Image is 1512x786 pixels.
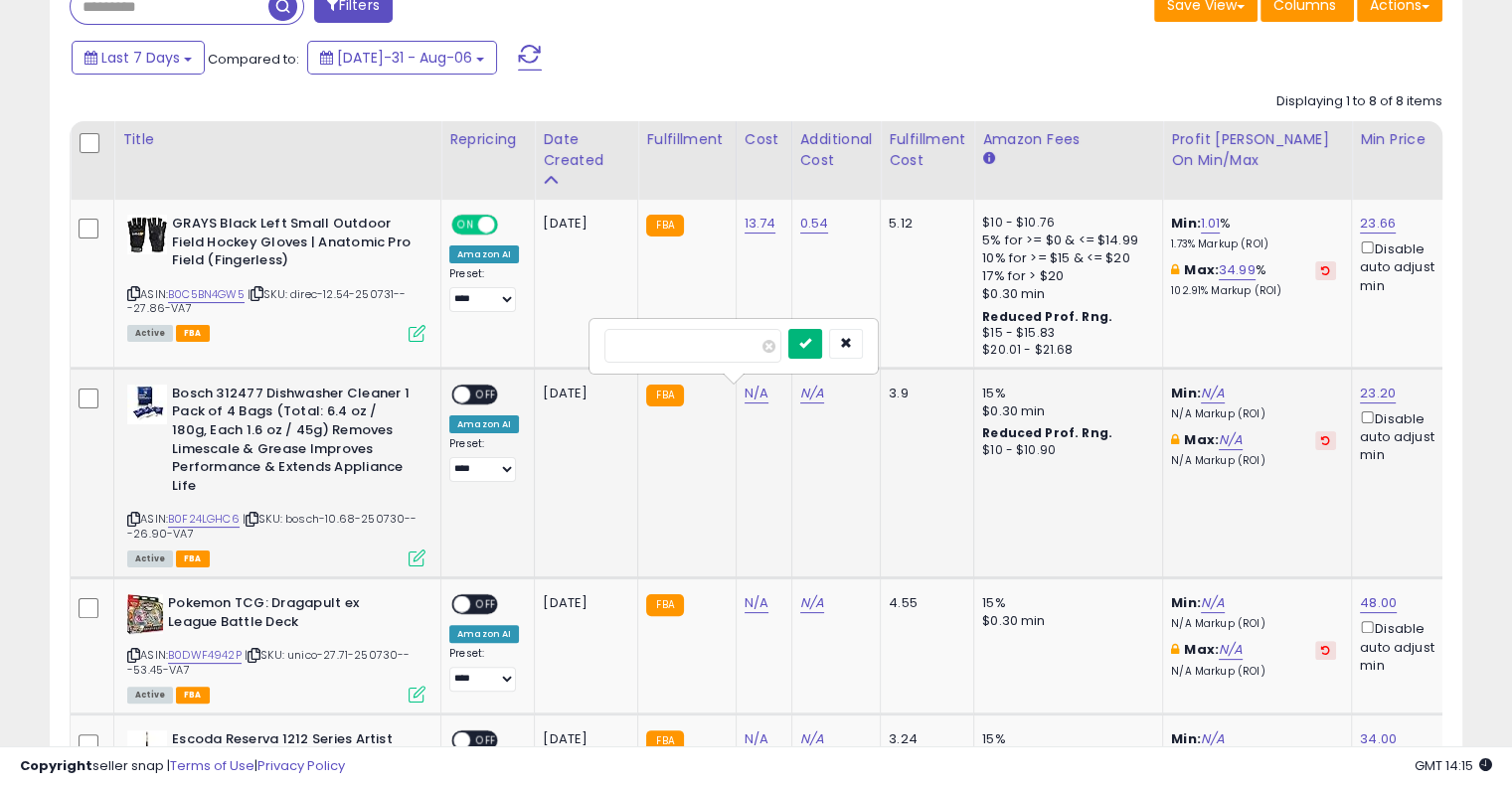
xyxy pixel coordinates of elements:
[122,129,432,150] div: Title
[1171,454,1336,468] p: N/A Markup (ROI)
[1184,640,1219,659] b: Max:
[1171,593,1201,612] b: Min:
[1163,121,1352,200] th: The percentage added to the cost of goods (COGS) that forms the calculator for Min & Max prices.
[745,384,768,403] a: N/A
[470,387,502,403] span: OFF
[1360,129,1462,150] div: Min Price
[72,41,205,75] button: Last 7 Days
[1171,129,1343,171] div: Profit [PERSON_NAME] on Min/Max
[20,756,92,775] strong: Copyright
[168,647,242,664] a: B0DWF4942P
[889,129,965,171] div: Fulfillment Cost
[982,325,1147,342] div: $15 - $15.83
[127,687,173,704] span: All listings currently available for purchase on Amazon
[889,385,958,402] div: 3.9
[745,129,783,150] div: Cost
[982,594,1147,612] div: 15%
[1360,214,1396,234] a: 23.66
[646,385,683,406] small: FBA
[101,48,180,68] span: Last 7 Days
[176,687,210,704] span: FBA
[1415,756,1492,775] span: 2025-08-14 14:15 GMT
[127,385,425,564] div: ASIN:
[176,550,210,567] span: FBA
[543,215,622,233] div: [DATE]
[337,48,472,68] span: [DATE]-31 - Aug-06
[449,267,519,312] div: Preset:
[127,385,167,424] img: 41EF1JQd1iL._SL40_.jpg
[1360,617,1455,675] div: Disable auto adjust min
[127,594,163,634] img: 51i+8iZiUoL._SL40_.jpg
[449,129,526,150] div: Repricing
[543,385,622,402] div: [DATE]
[800,129,873,171] div: Additional Cost
[307,41,497,75] button: [DATE]-31 - Aug-06
[982,232,1147,249] div: 5% for >= $0 & <= $14.99
[1360,384,1396,403] a: 23.20
[1171,617,1336,631] p: N/A Markup (ROI)
[1171,214,1201,233] b: Min:
[1171,215,1336,251] div: %
[1184,430,1219,449] b: Max:
[449,437,519,482] div: Preset:
[1171,407,1336,421] p: N/A Markup (ROI)
[745,214,776,234] a: 13.74
[1171,237,1336,251] p: 1.73% Markup (ROI)
[172,385,414,500] b: Bosch 312477 Dishwasher Cleaner 1 Pack of 4 Bags (Total: 6.4 oz / 180g, Each 1.6 oz / 45g) Remove...
[745,593,768,613] a: N/A
[1360,593,1397,613] a: 48.00
[1201,384,1225,403] a: N/A
[257,756,345,775] a: Privacy Policy
[172,215,414,275] b: GRAYS Black Left Small Outdoor Field Hockey Gloves | Anatomic Pro Field (Fingerless)
[1321,265,1330,275] i: Revert to store-level Max Markup
[1201,593,1225,613] a: N/A
[170,756,254,775] a: Terms of Use
[127,215,425,340] div: ASIN:
[127,325,173,342] span: All listings currently available for purchase on Amazon
[982,402,1147,420] div: $0.30 min
[982,424,1112,441] b: Reduced Prof. Rng.
[168,511,240,528] a: B0F24LGHC6
[800,214,829,234] a: 0.54
[800,593,824,613] a: N/A
[982,442,1147,459] div: $10 - $10.90
[646,215,683,236] small: FBA
[1171,384,1201,402] b: Min:
[982,308,1112,325] b: Reduced Prof. Rng.
[982,249,1147,267] div: 10% for >= $15 & <= $20
[1184,260,1219,279] b: Max:
[449,415,519,433] div: Amazon AI
[982,129,1154,150] div: Amazon Fees
[1171,261,1336,298] div: %
[176,325,210,342] span: FBA
[543,594,622,612] div: [DATE]
[982,150,994,168] small: Amazon Fees.
[168,594,410,636] b: Pokemon TCG: Dragapult ex League Battle Deck
[449,647,519,692] div: Preset:
[982,215,1147,232] div: $10 - $10.76
[800,384,824,403] a: N/A
[127,286,407,316] span: | SKU: direc-12.54-250731---27.86-VA7
[1219,430,1243,450] a: N/A
[127,550,173,567] span: All listings currently available for purchase on Amazon
[982,385,1147,402] div: 15%
[982,285,1147,303] div: $0.30 min
[20,757,345,776] div: seller snap | |
[646,129,727,150] div: Fulfillment
[470,596,502,613] span: OFF
[543,129,629,171] div: Date Created
[889,215,958,233] div: 5.12
[127,511,418,541] span: | SKU: bosch-10.68-250730---26.90-VA7
[127,647,411,677] span: | SKU: unico-27.71-250730---53.45-VA7
[495,217,527,234] span: OFF
[168,286,245,303] a: B0C5BN4GW5
[1171,665,1336,679] p: N/A Markup (ROI)
[889,594,958,612] div: 4.55
[1171,263,1179,276] i: This overrides the store level max markup for this listing
[208,50,299,69] span: Compared to:
[1219,640,1243,660] a: N/A
[982,342,1147,359] div: $20.01 - $21.68
[646,594,683,616] small: FBA
[1276,92,1442,111] div: Displaying 1 to 8 of 8 items
[127,215,167,254] img: 61jR6-NmOEL._SL40_.jpg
